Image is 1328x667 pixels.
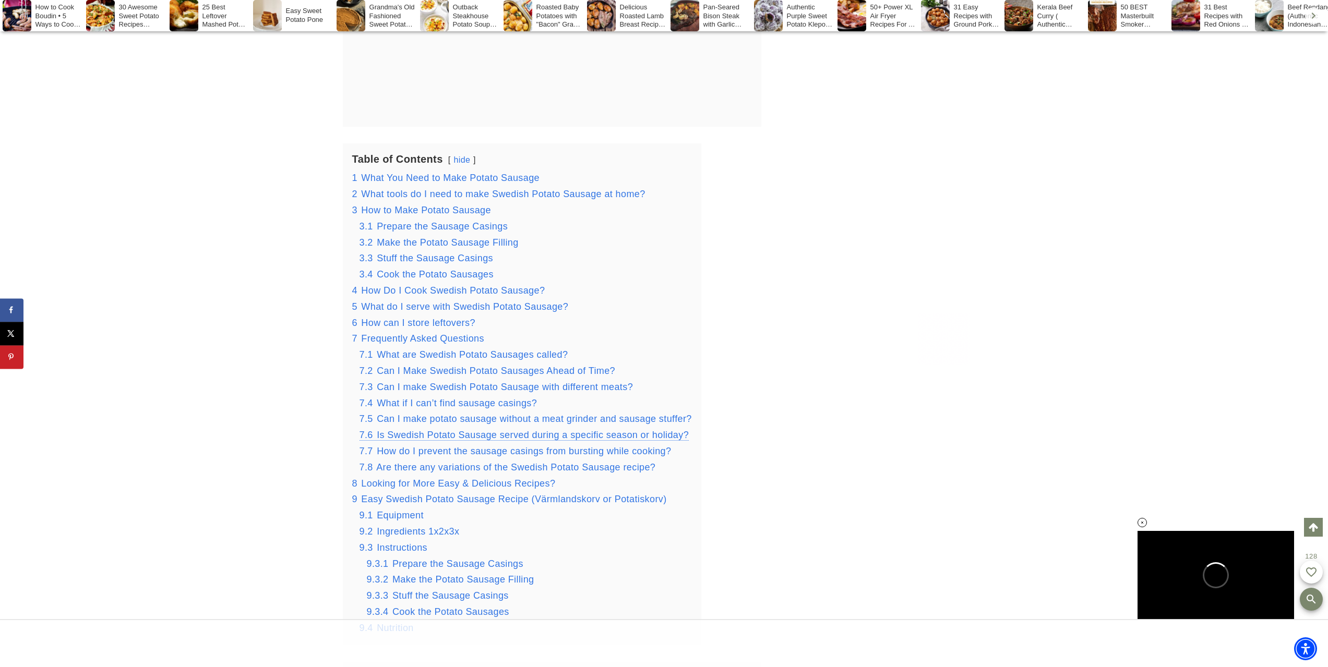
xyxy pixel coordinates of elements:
span: What if I can’t find sausage casings? [377,398,537,408]
a: 9.1 Equipment [360,510,424,520]
span: 5 [352,301,357,312]
span: Instructions [377,542,427,553]
span: Is Swedish Potato Sausage served during a specific season or holiday? [377,430,689,440]
a: 7.5 Can I make potato sausage without a meat grinder and sausage stuffer? [360,414,692,424]
span: 4 [352,285,357,296]
span: 7.4 [360,398,373,408]
span: 7.5 [360,414,373,424]
span: What tools do I need to make Swedish Potato Sausage at home? [361,189,645,199]
span: Equipment [377,510,424,520]
a: 4 How Do I Cook Swedish Potato Sausage? [352,285,545,296]
span: 9.3.4 [367,607,389,617]
a: Scroll to top [1304,518,1323,537]
a: 7.7 How do I prevent the sausage casings from bursting while cooking? [360,446,672,456]
span: 7.7 [360,446,373,456]
span: Frequently Asked Questions [361,333,484,344]
span: 3.1 [360,221,373,232]
a: 2 What tools do I need to make Swedish Potato Sausage at home? [352,189,645,199]
span: Stuff the Sausage Casings [392,590,509,601]
a: 7.6 Is Swedish Potato Sausage served during a specific season or holiday? [360,430,689,441]
a: 9.3.4 Cook the Potato Sausages [367,607,509,617]
span: 9.1 [360,510,373,520]
a: 7 Frequently Asked Questions [352,333,484,344]
span: What are Swedish Potato Sausages called? [377,349,568,360]
span: 9.3.2 [367,574,389,585]
span: Make the Potato Sausage Filling [392,574,534,585]
span: What You Need to Make Potato Sausage [361,173,540,183]
div: Accessibility Menu [1294,637,1317,660]
span: 7.8 [360,462,373,472]
span: 8 [352,478,357,489]
a: 7.3 Can I make Swedish Potato Sausage with different meats? [360,382,633,392]
a: 1 What You Need to Make Potato Sausage [352,173,540,183]
span: 9.2 [360,526,373,537]
span: 2 [352,189,357,199]
span: Prepare the Sausage Casings [377,221,508,232]
span: 3 [352,205,357,215]
a: 7.4 What if I can’t find sausage casings? [360,398,537,408]
span: Can I make potato sausage without a meat grinder and sausage stuffer? [377,414,692,424]
a: 7.1 What are Swedish Potato Sausages called? [360,349,568,360]
span: How can I store leftovers? [361,318,475,328]
span: 7.3 [360,382,373,392]
a: 8 Looking for More Easy & Delicious Recipes? [352,478,556,489]
b: Table of Contents [352,153,443,165]
span: Prepare the Sausage Casings [392,559,523,569]
a: 7.8 Are there any variations of the Swedish Potato Sausage recipe? [360,462,656,472]
a: 9.3 Instructions [360,542,427,553]
span: 9 [352,494,357,504]
span: How to Make Potato Sausage [361,205,491,215]
span: What do I serve with Swedish Potato Sausage? [361,301,568,312]
span: Stuff the Sausage Casings [377,253,493,263]
span: 3.2 [360,237,373,248]
a: 3 How to Make Potato Sausage [352,205,491,215]
span: 6 [352,318,357,328]
span: Looking for More Easy & Delicious Recipes? [361,478,555,489]
span: How do I prevent the sausage casings from bursting while cooking? [377,446,671,456]
span: 7.2 [360,366,373,376]
span: 9.3 [360,542,373,553]
a: 9.3.1 Prepare the Sausage Casings [367,559,523,569]
span: How Do I Cook Swedish Potato Sausage? [361,285,545,296]
a: 3.3 Stuff the Sausage Casings [360,253,493,263]
a: 5 What do I serve with Swedish Potato Sausage? [352,301,569,312]
a: 9 Easy Swedish Potato Sausage Recipe (Värmlandskorv or Potatiskorv) [352,494,667,504]
a: 9.3.2 Make the Potato Sausage Filling [367,574,534,585]
a: 3.1 Prepare the Sausage Casings [360,221,508,232]
span: Easy Swedish Potato Sausage Recipe (Värmlandskorv or Potatiskorv) [361,494,666,504]
span: 1 [352,173,357,183]
span: 3.4 [360,269,373,280]
a: 6 How can I store leftovers? [352,318,475,328]
span: Can I Make Swedish Potato Sausages Ahead of Time? [377,366,615,376]
a: 9.3.3 Stuff the Sausage Casings [367,590,509,601]
span: 7.1 [360,349,373,360]
span: 7.6 [360,430,373,440]
span: 9.3.3 [367,590,389,601]
span: Are there any variations of the Swedish Potato Sausage recipe? [376,462,655,472]
span: 3.3 [360,253,373,263]
a: 7.2 Can I Make Swedish Potato Sausages Ahead of Time? [360,366,616,376]
a: 3.4 Cook the Potato Sausages [360,269,494,280]
span: 9.3.1 [367,559,389,569]
a: 9.2 Ingredients 1x2x3x [360,526,460,537]
span: Cook the Potato Sausages [377,269,494,280]
a: hide [453,155,470,164]
span: Cook the Potato Sausages [392,607,509,617]
iframe: Advertisement [813,52,970,365]
span: 7 [352,333,357,344]
span: Ingredients 1x2x3x [377,526,459,537]
span: Make the Potato Sausage Filling [377,237,519,248]
span: Can I make Swedish Potato Sausage with different meats? [377,382,633,392]
a: 3.2 Make the Potato Sausage Filling [360,237,519,248]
